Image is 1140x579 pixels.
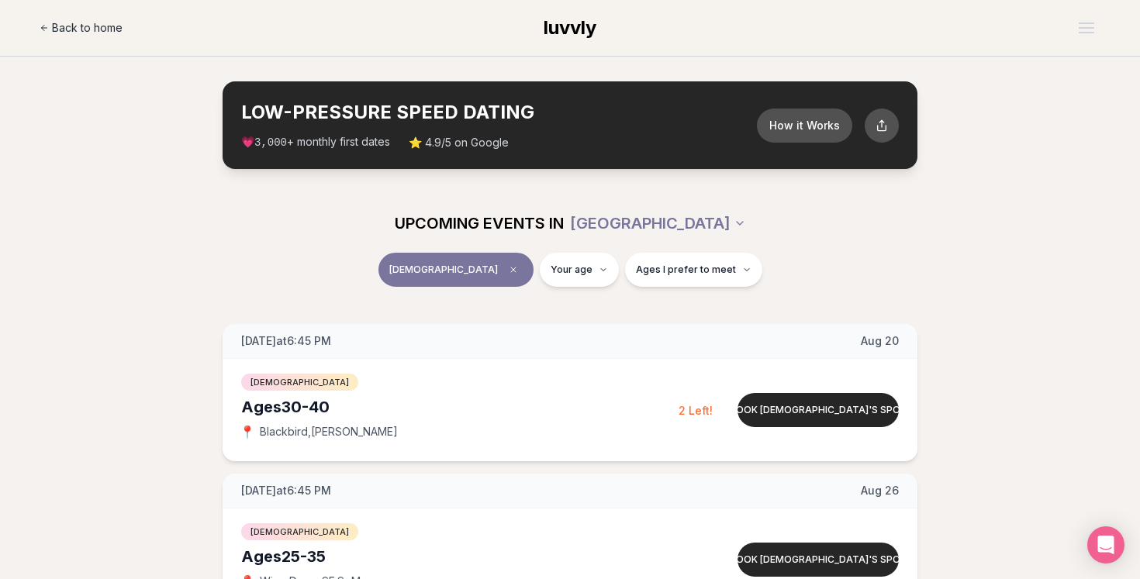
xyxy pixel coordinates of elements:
[504,260,523,279] span: Clear event type filter
[570,206,746,240] button: [GEOGRAPHIC_DATA]
[254,136,287,149] span: 3,000
[241,333,331,349] span: [DATE] at 6:45 PM
[738,543,899,577] button: Book [DEMOGRAPHIC_DATA]'s spot
[679,404,713,417] span: 2 Left!
[241,396,679,418] div: Ages 30-40
[40,12,123,43] a: Back to home
[861,483,899,498] span: Aug 26
[551,264,592,276] span: Your age
[395,212,564,234] span: UPCOMING EVENTS IN
[409,135,509,150] span: ⭐ 4.9/5 on Google
[378,253,534,287] button: [DEMOGRAPHIC_DATA]Clear event type filter
[241,546,679,567] div: Ages 25-35
[241,426,254,438] span: 📍
[241,523,358,540] span: [DEMOGRAPHIC_DATA]
[636,264,736,276] span: Ages I prefer to meet
[52,20,123,36] span: Back to home
[544,16,596,39] span: luvvly
[861,333,899,349] span: Aug 20
[241,100,757,125] h2: LOW-PRESSURE SPEED DATING
[260,424,398,439] span: Blackbird , [PERSON_NAME]
[241,483,331,498] span: [DATE] at 6:45 PM
[1073,16,1100,40] button: Open menu
[1087,526,1124,563] div: Open Intercom Messenger
[241,134,390,150] span: 💗 + monthly first dates
[757,109,852,143] button: How it Works
[544,16,596,40] a: luvvly
[540,253,619,287] button: Your age
[625,253,762,287] button: Ages I prefer to meet
[738,393,899,427] button: Book [DEMOGRAPHIC_DATA]'s spot
[389,264,498,276] span: [DEMOGRAPHIC_DATA]
[241,374,358,391] span: [DEMOGRAPHIC_DATA]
